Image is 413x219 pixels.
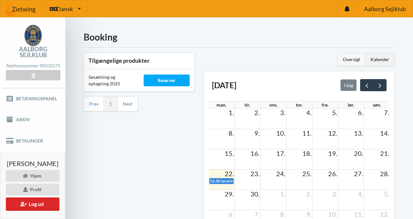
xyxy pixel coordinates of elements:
span: Søsætning og optagning 2025 [221,178,271,183]
span: 30. [250,190,260,198]
span: 19. [327,149,338,157]
span: 7. [254,210,260,218]
span: 6. [357,109,364,116]
span: ons. [269,102,278,108]
span: 12. [327,129,338,137]
span: tir. [245,102,250,108]
span: 7. [383,109,390,116]
span: 24. [276,170,286,177]
button: next [373,79,387,91]
span: 16. [250,149,260,157]
span: 5. [383,190,390,198]
span: 1. [279,190,286,198]
div: Aalborg Sejlklub [6,46,60,58]
span: 6. [228,210,234,218]
span: søn. [373,102,381,108]
span: 14. [379,129,390,137]
span: 10. [276,129,286,137]
span: 12. [379,210,390,218]
span: 23. [250,170,260,177]
button: Log ud [6,197,59,211]
button: I dag [341,79,357,91]
a: 1 [109,101,112,107]
div: Oversigt [338,53,365,66]
span: 22. [224,170,234,177]
span: fre. [322,102,328,108]
span: 9. [254,129,260,137]
span: 1. [228,109,234,116]
span: 2. [254,109,260,116]
span: 4. [306,109,312,116]
span: 9. [306,210,312,218]
img: logo [24,25,42,46]
a: Prev [89,101,99,107]
span: 25. [302,170,312,177]
span: 3. [331,190,338,198]
button: prev [360,79,373,91]
span: 27. [353,170,364,177]
h2: [DATE] [212,80,236,91]
span: Dansk [56,6,73,12]
span: 26. [327,170,338,177]
span: 8. [228,129,234,137]
span: tor. [296,102,303,108]
strong: 98102575 [40,63,60,68]
span: 28. [379,170,390,177]
div: Kalender [365,53,394,66]
span: 20. [353,149,364,157]
div: Telefonnummer: [6,61,60,70]
span: man. [216,102,226,108]
span: lør. [348,102,354,108]
span: 15. [224,149,234,157]
span: 11. [302,129,312,137]
span: 21. [379,149,390,157]
span: 11. [353,210,364,218]
div: Reserver [144,75,190,86]
span: 13. [353,129,364,137]
span: Aalborg Sejlklub [364,6,406,12]
span: 12.30 [210,178,220,183]
a: Next [123,101,133,107]
span: 4. [357,190,364,198]
div: Søsætning og optagning 2025 [84,69,139,92]
span: 8. [279,210,286,218]
span: 10. [327,210,338,218]
div: Profil [6,184,59,195]
div: Hjem [6,170,59,182]
span: [PERSON_NAME] [7,160,58,167]
h3: Tilgængelige produkter [88,57,190,64]
span: 18. [302,149,312,157]
span: 17. [276,149,286,157]
h1: Booking [84,31,395,43]
span: 5. [331,109,338,116]
span: 2. [306,190,312,198]
span: 29. [224,190,234,198]
span: 3. [279,109,286,116]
